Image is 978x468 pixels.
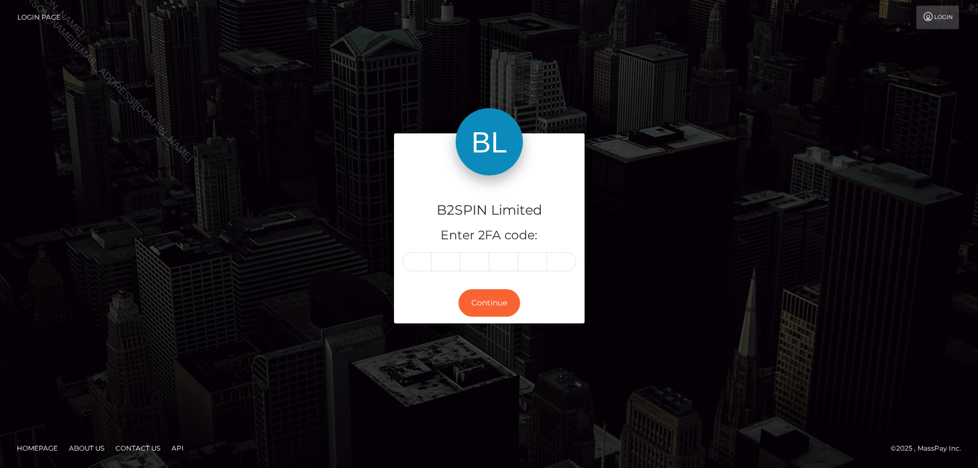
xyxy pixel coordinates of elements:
[456,108,523,175] img: B2SPIN Limited
[402,201,576,220] h4: B2SPIN Limited
[458,289,520,317] button: Continue
[402,227,576,244] h5: Enter 2FA code:
[167,439,188,457] a: API
[17,6,61,29] a: Login Page
[916,6,959,29] a: Login
[891,442,970,455] div: © 2025 , MassPay Inc.
[111,439,165,457] a: Contact Us
[64,439,109,457] a: About Us
[12,439,62,457] a: Homepage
